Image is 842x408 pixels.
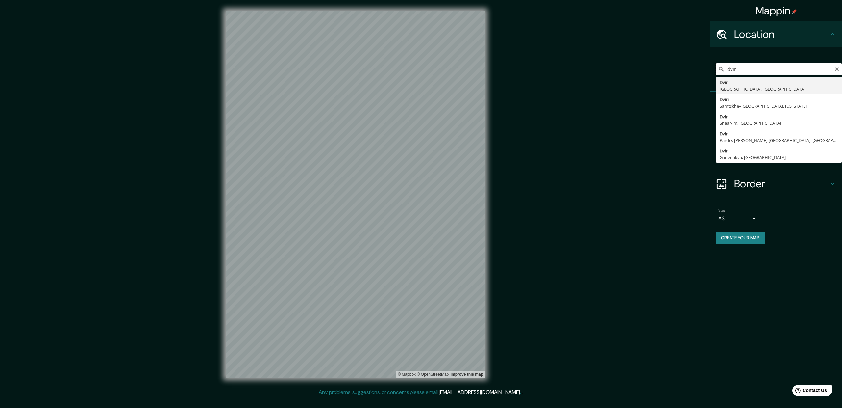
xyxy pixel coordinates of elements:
div: [GEOGRAPHIC_DATA], [GEOGRAPHIC_DATA] [720,86,838,92]
div: Pins [710,92,842,118]
div: A3 [718,213,758,224]
div: Location [710,21,842,47]
div: Ganei Tikva, [GEOGRAPHIC_DATA] [720,154,838,161]
canvas: Map [226,11,485,378]
div: Dviri [720,96,838,103]
button: Clear [834,66,839,72]
div: Pardes [PERSON_NAME]-[GEOGRAPHIC_DATA], [GEOGRAPHIC_DATA] [720,137,838,144]
img: pin-icon.png [792,9,797,14]
iframe: Help widget launcher [783,382,835,401]
h4: Location [734,28,829,41]
div: Border [710,171,842,197]
div: . [521,388,522,396]
a: Map feedback [451,372,483,377]
label: Size [718,208,725,213]
h4: Layout [734,151,829,164]
h4: Mappin [755,4,797,17]
div: Shaalvim, [GEOGRAPHIC_DATA] [720,120,838,126]
p: Any problems, suggestions, or concerns please email . [319,388,521,396]
div: Style [710,118,842,144]
button: Create your map [716,232,765,244]
div: Dvir [720,79,838,86]
div: Dvir [720,113,838,120]
div: Samtskhe–[GEOGRAPHIC_DATA], [US_STATE] [720,103,838,109]
a: OpenStreetMap [417,372,449,377]
a: [EMAIL_ADDRESS][DOMAIN_NAME] [439,389,520,395]
h4: Border [734,177,829,190]
div: Dvir [720,148,838,154]
div: Layout [710,144,842,171]
div: Dvir [720,130,838,137]
a: Mapbox [398,372,416,377]
input: Pick your city or area [716,63,842,75]
div: . [522,388,523,396]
